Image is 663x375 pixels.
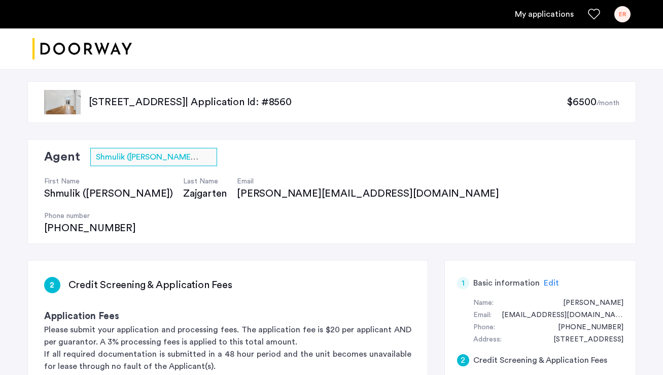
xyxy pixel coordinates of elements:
[44,309,411,324] h3: Application Fees
[567,97,596,107] span: $6500
[44,186,173,201] div: Shmulik ([PERSON_NAME])
[44,211,136,221] h4: Phone number
[588,8,600,20] a: Favorites
[32,30,132,68] img: logo
[457,277,469,289] div: 1
[32,30,132,68] a: Cazamio logo
[44,277,60,293] div: 2
[473,309,492,322] div: Email:
[44,90,81,114] img: apartment
[44,148,80,166] h2: Agent
[68,278,232,292] h3: Credit Screening & Application Fees
[237,176,509,186] h4: Email
[473,354,607,366] h5: Credit Screening & Application Fees
[548,322,623,334] div: +16508080768
[473,322,495,334] div: Phone:
[515,8,574,20] a: My application
[457,354,469,366] div: 2
[473,334,502,346] div: Address:
[44,221,136,235] div: [PHONE_NUMBER]
[597,100,619,107] sub: /month
[44,324,411,348] p: Please submit your application and processing fees. The application fee is $20 per applicant AND ...
[183,186,227,201] div: Zajgarten
[183,176,227,186] h4: Last Name
[473,297,494,309] div: Name:
[44,348,411,372] p: If all required documentation is submitted in a 48 hour period and the unit becomes unavailable f...
[89,95,567,109] p: [STREET_ADDRESS] | Application Id: #8560
[544,279,559,287] span: Edit
[620,334,653,365] iframe: chat widget
[553,297,623,309] div: Elana Rich
[492,309,623,322] div: elanasrich@gmail.com
[473,277,540,289] h5: Basic information
[543,334,623,346] div: 1347 North Sedgwick Street, #4N
[614,6,631,22] div: ER
[237,186,509,201] div: [PERSON_NAME][EMAIL_ADDRESS][DOMAIN_NAME]
[44,176,173,186] h4: First Name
